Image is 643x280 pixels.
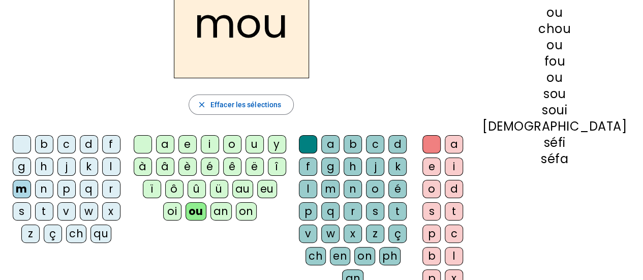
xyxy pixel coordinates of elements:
[330,247,350,265] div: en
[236,202,257,221] div: on
[13,202,31,221] div: s
[188,180,206,198] div: û
[156,158,174,176] div: â
[344,158,362,176] div: h
[44,225,62,243] div: ç
[197,100,206,109] mat-icon: close
[482,120,627,133] div: [DEMOGRAPHIC_DATA]
[268,135,286,153] div: y
[257,180,277,198] div: eu
[445,202,463,221] div: t
[178,135,197,153] div: e
[422,180,441,198] div: o
[299,180,317,198] div: l
[223,135,241,153] div: o
[379,247,401,265] div: ph
[388,202,407,221] div: t
[321,225,340,243] div: w
[388,135,407,153] div: d
[35,135,53,153] div: b
[354,247,375,265] div: on
[156,135,174,153] div: a
[422,247,441,265] div: b
[482,88,627,100] div: sou
[366,180,384,198] div: o
[482,72,627,84] div: ou
[90,225,111,243] div: qu
[35,158,53,176] div: h
[57,202,76,221] div: v
[163,202,181,221] div: oi
[223,158,241,176] div: ê
[186,202,206,221] div: ou
[299,202,317,221] div: p
[210,180,228,198] div: ü
[80,135,98,153] div: d
[482,153,627,165] div: séfa
[305,247,326,265] div: ch
[388,225,407,243] div: ç
[445,247,463,265] div: l
[21,225,40,243] div: z
[482,23,627,35] div: chou
[102,135,120,153] div: f
[35,202,53,221] div: t
[102,180,120,198] div: r
[35,180,53,198] div: n
[246,158,264,176] div: ë
[134,158,152,176] div: à
[189,95,294,115] button: Effacer les sélections
[388,180,407,198] div: é
[482,55,627,68] div: fou
[422,225,441,243] div: p
[13,180,31,198] div: m
[445,135,463,153] div: a
[321,135,340,153] div: a
[57,180,76,198] div: p
[102,158,120,176] div: l
[344,202,362,221] div: r
[268,158,286,176] div: î
[178,158,197,176] div: è
[482,7,627,19] div: ou
[344,180,362,198] div: n
[445,225,463,243] div: c
[246,135,264,153] div: u
[422,202,441,221] div: s
[366,202,384,221] div: s
[321,158,340,176] div: g
[482,39,627,51] div: ou
[422,158,441,176] div: e
[66,225,86,243] div: ch
[344,135,362,153] div: b
[80,158,98,176] div: k
[80,202,98,221] div: w
[299,158,317,176] div: f
[102,202,120,221] div: x
[210,202,232,221] div: an
[57,135,76,153] div: c
[482,104,627,116] div: soui
[80,180,98,198] div: q
[321,202,340,221] div: q
[445,180,463,198] div: d
[366,225,384,243] div: z
[299,225,317,243] div: v
[165,180,183,198] div: ô
[201,158,219,176] div: é
[366,158,384,176] div: j
[366,135,384,153] div: c
[143,180,161,198] div: ï
[210,99,281,111] span: Effacer les sélections
[201,135,219,153] div: i
[482,137,627,149] div: séfi
[232,180,253,198] div: au
[13,158,31,176] div: g
[388,158,407,176] div: k
[57,158,76,176] div: j
[321,180,340,198] div: m
[445,158,463,176] div: i
[344,225,362,243] div: x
